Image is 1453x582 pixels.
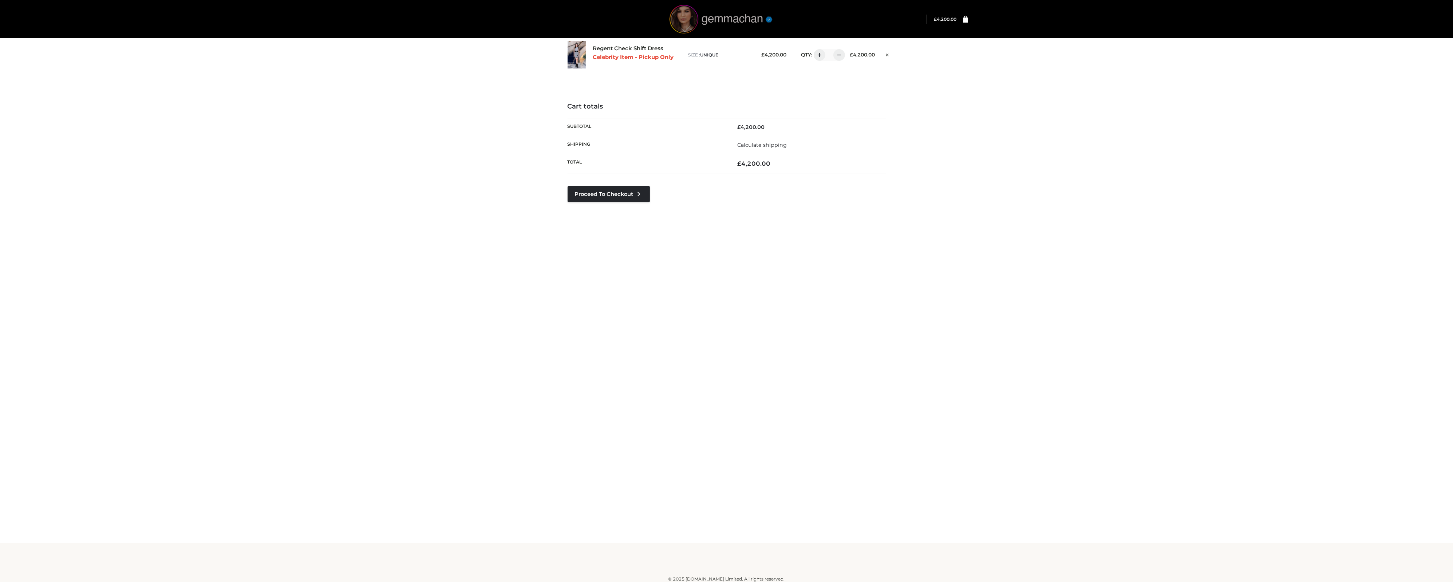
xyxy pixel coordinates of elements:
[568,118,727,136] th: Subtotal
[934,16,957,22] bdi: 4,200.00
[568,154,727,173] th: Total
[794,49,842,61] div: QTY:
[666,5,775,34] img: gemmachan
[934,16,957,22] a: £4,200.00
[761,52,786,58] bdi: 4,200.00
[568,136,727,154] th: Shipping
[568,186,650,202] a: Proceed to Checkout
[850,52,875,58] bdi: 4,200.00
[593,54,681,61] p: Celebrity Item - Pickup Only
[850,52,853,58] span: £
[761,52,765,58] span: £
[738,160,771,167] bdi: 4,200.00
[568,103,886,111] h4: Cart totals
[738,142,787,148] a: Calculate shipping
[700,52,718,58] span: UNIQUE
[738,124,765,130] bdi: 4,200.00
[568,41,586,68] img: Regent Check Shift Dress - UNIQUE
[738,124,741,130] span: £
[688,52,754,58] p: size :
[882,49,893,59] a: Remove this item
[593,45,664,52] a: Regent Check Shift Dress
[738,160,742,167] span: £
[934,16,937,22] span: £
